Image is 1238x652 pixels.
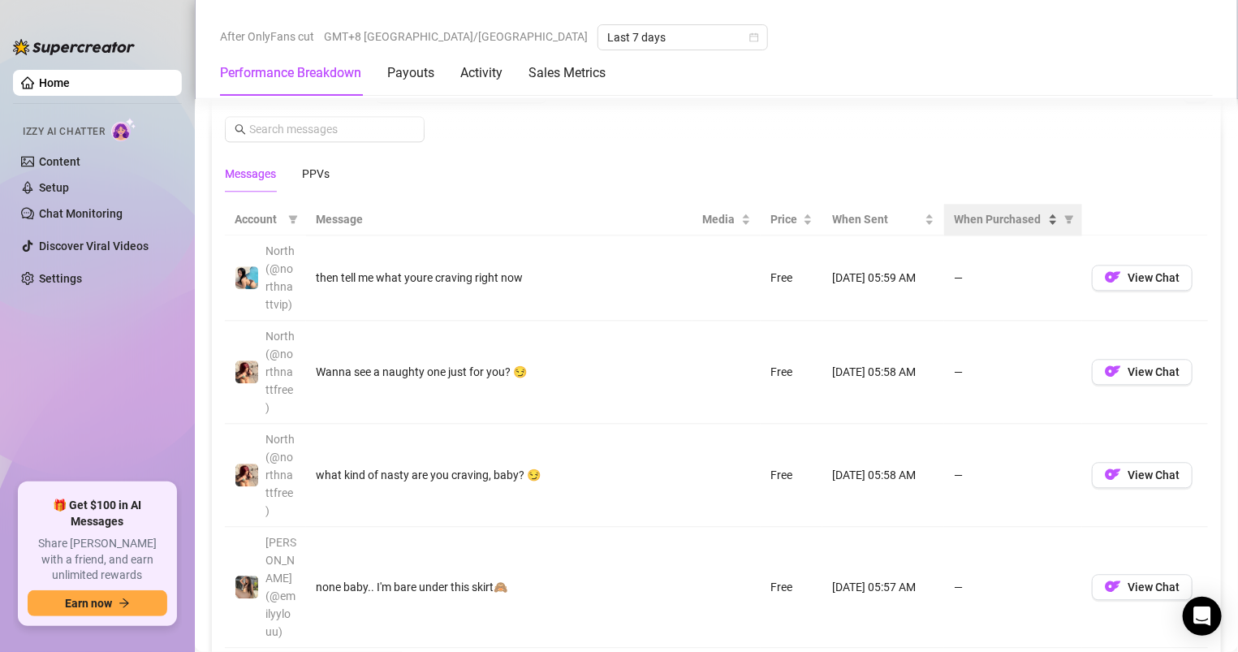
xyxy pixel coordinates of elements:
[1128,468,1180,481] span: View Chat
[235,361,258,383] img: North (@northnattfree)
[265,330,295,414] span: North (@northnattfree)
[28,590,167,616] button: Earn nowarrow-right
[702,210,738,228] span: Media
[220,63,361,83] div: Performance Breakdown
[1105,269,1121,285] img: OF
[692,204,761,235] th: Media
[944,527,1082,648] td: —
[316,578,683,596] div: none baby.. I'm bare under this skirt🙈
[316,466,683,484] div: what kind of nasty are you craving, baby? 😏
[954,210,1045,228] span: When Purchased
[770,210,800,228] span: Price
[1092,369,1193,382] a: OFView Chat
[23,124,105,140] span: Izzy AI Chatter
[1092,274,1193,287] a: OFView Chat
[822,424,944,527] td: [DATE] 05:58 AM
[28,498,167,529] span: 🎁 Get $100 in AI Messages
[387,63,434,83] div: Payouts
[1105,363,1121,379] img: OF
[761,424,822,527] td: Free
[39,207,123,220] a: Chat Monitoring
[822,527,944,648] td: [DATE] 05:57 AM
[225,165,276,183] div: Messages
[220,24,314,49] span: After OnlyFans cut
[1128,581,1180,594] span: View Chat
[749,32,759,42] span: calendar
[1105,466,1121,482] img: OF
[306,204,692,235] th: Message
[288,214,298,224] span: filter
[832,210,921,228] span: When Sent
[235,210,282,228] span: Account
[761,204,822,235] th: Price
[265,433,295,517] span: North (@northnattfree)
[944,204,1082,235] th: When Purchased
[761,321,822,424] td: Free
[235,266,258,289] img: North (@northnattvip)
[1061,207,1077,231] span: filter
[1092,584,1193,597] a: OFView Chat
[65,597,112,610] span: Earn now
[111,118,136,141] img: AI Chatter
[1183,597,1222,636] div: Open Intercom Messenger
[1105,578,1121,594] img: OF
[39,240,149,253] a: Discover Viral Videos
[302,165,330,183] div: PPVs
[285,207,301,231] span: filter
[235,464,258,486] img: North (@northnattfree)
[607,25,758,50] span: Last 7 days
[1128,271,1180,284] span: View Chat
[761,235,822,321] td: Free
[265,244,295,311] span: North (@northnattvip)
[944,424,1082,527] td: —
[1092,265,1193,291] button: OFView Chat
[1092,359,1193,385] button: OFView Chat
[265,536,296,638] span: [PERSON_NAME] (@emilyylouu)
[944,235,1082,321] td: —
[1128,365,1180,378] span: View Chat
[235,123,246,135] span: search
[528,63,606,83] div: Sales Metrics
[235,576,258,598] img: emilylou (@emilyylouu)
[324,24,588,49] span: GMT+8 [GEOGRAPHIC_DATA]/[GEOGRAPHIC_DATA]
[119,598,130,609] span: arrow-right
[39,181,69,194] a: Setup
[13,39,135,55] img: logo-BBDzfeDw.svg
[39,272,82,285] a: Settings
[822,321,944,424] td: [DATE] 05:58 AM
[28,536,167,584] span: Share [PERSON_NAME] with a friend, and earn unlimited rewards
[1092,462,1193,488] button: OFView Chat
[316,269,683,287] div: then tell me what youre craving right now
[1092,574,1193,600] button: OFView Chat
[39,76,70,89] a: Home
[761,527,822,648] td: Free
[316,363,683,381] div: Wanna see a naughty one just for you? 😏
[944,321,1082,424] td: —
[249,120,415,138] input: Search messages
[39,155,80,168] a: Content
[1092,472,1193,485] a: OFView Chat
[822,235,944,321] td: [DATE] 05:59 AM
[822,204,944,235] th: When Sent
[1064,214,1074,224] span: filter
[460,63,503,83] div: Activity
